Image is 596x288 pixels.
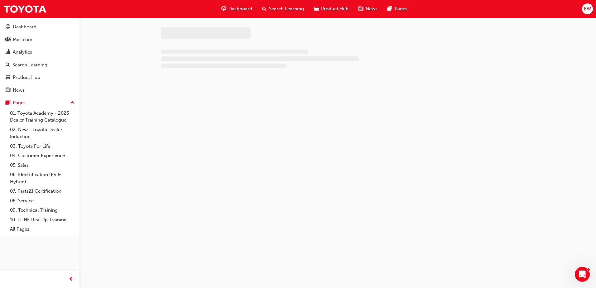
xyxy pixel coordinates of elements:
span: pages-icon [6,100,10,106]
a: Search Learning [2,59,77,71]
a: 09. Technical Training [7,205,77,215]
span: up-icon [70,99,74,107]
a: 08. Service [7,196,77,206]
span: car-icon [314,5,319,13]
div: Product Hub [13,74,40,81]
a: 05. Sales [7,161,77,170]
a: 10. TUNE Rev-Up Training [7,215,77,225]
span: Dashboard [228,5,252,12]
span: news-icon [358,5,363,13]
a: 03. Toyota For Life [7,142,77,151]
span: guage-icon [6,24,10,30]
iframe: Intercom live chat [575,267,590,282]
div: Pages [13,99,26,106]
span: search-icon [6,62,10,68]
span: News [366,5,377,12]
a: Product Hub [2,72,77,83]
button: DashboardMy TeamAnalyticsSearch LearningProduct HubNews [2,20,77,97]
span: Pages [395,5,407,12]
a: 06. Electrification (EV & Hybrid) [7,170,77,186]
a: news-iconNews [353,2,382,15]
a: Analytics [2,46,77,58]
a: guage-iconDashboard [216,2,257,15]
a: 01. Toyota Academy - 2025 Dealer Training Catalogue [7,108,77,125]
div: My Team [13,36,32,43]
span: EW [584,5,591,12]
a: My Team [2,34,77,46]
button: Pages [2,97,77,108]
span: chart-icon [6,50,10,55]
a: 02. New - Toyota Dealer Induction [7,125,77,142]
div: Search Learning [12,61,47,69]
div: Analytics [13,49,32,56]
span: car-icon [6,75,10,80]
a: pages-iconPages [382,2,412,15]
a: 07. Parts21 Certification [7,186,77,196]
span: Product Hub [321,5,348,12]
span: people-icon [6,37,10,43]
div: Dashboard [13,23,36,31]
span: search-icon [262,5,267,13]
a: 04. Customer Experience [7,151,77,161]
span: prev-icon [69,276,73,283]
a: Dashboard [2,21,77,33]
span: guage-icon [221,5,226,13]
div: News [13,87,25,94]
img: Trak [3,2,47,16]
span: Search Learning [269,5,304,12]
a: All Pages [7,224,77,234]
span: pages-icon [387,5,392,13]
button: EW [582,3,593,14]
a: car-iconProduct Hub [309,2,353,15]
a: search-iconSearch Learning [257,2,309,15]
span: news-icon [6,88,10,93]
a: News [2,84,77,96]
